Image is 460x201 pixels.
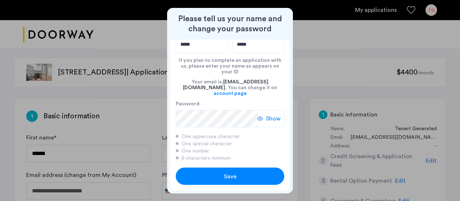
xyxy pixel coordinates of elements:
span: Show [266,114,281,123]
div: 8 characters minimum [176,155,284,162]
h2: Please tell us your name and change your password [170,14,290,34]
button: button [176,168,284,185]
div: One uppercase character [176,133,284,140]
span: Save [224,172,236,181]
a: account page [213,91,247,96]
div: Your email is: . You can change it on [176,75,284,101]
div: If you plan to complete an application with us, please enter your name as appears on your ID [176,53,284,75]
div: One special character [176,140,284,147]
label: Password [176,101,263,107]
span: [EMAIL_ADDRESS][DOMAIN_NAME] [183,79,268,90]
div: One number [176,147,284,155]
